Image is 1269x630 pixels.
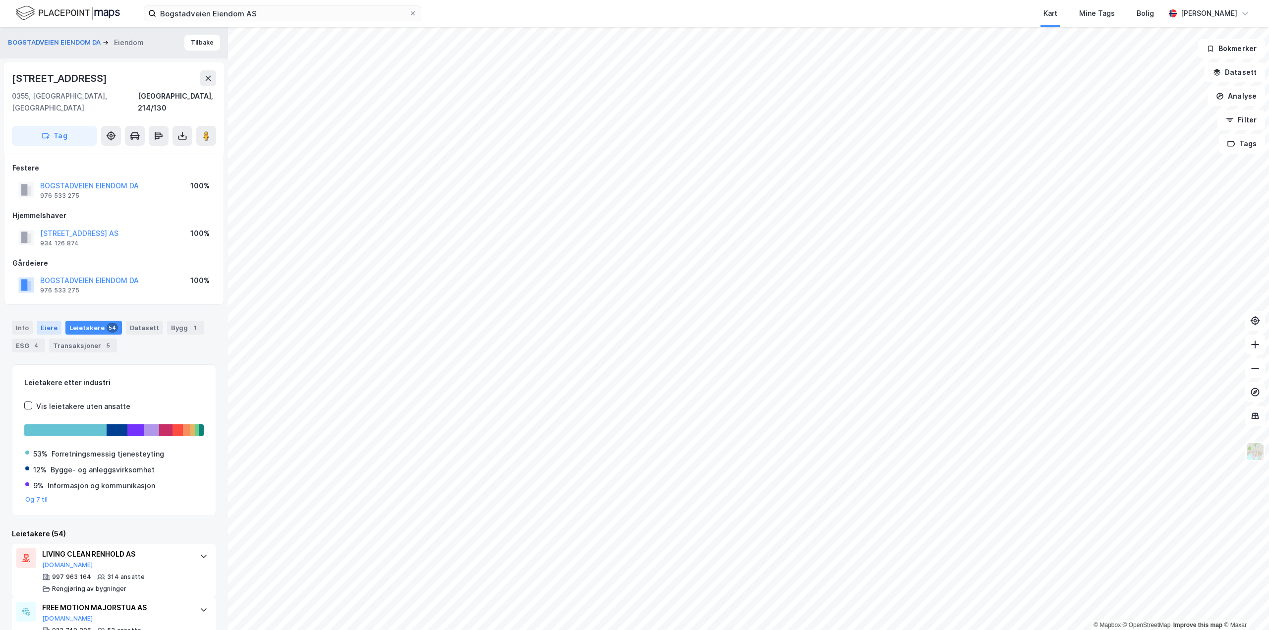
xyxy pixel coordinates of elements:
[40,239,79,247] div: 934 126 874
[1079,7,1115,19] div: Mine Tags
[12,210,216,222] div: Hjemmelshaver
[190,228,210,239] div: 100%
[1205,62,1265,82] button: Datasett
[24,377,204,389] div: Leietakere etter industri
[52,448,164,460] div: Forretningsmessig tjenesteyting
[52,585,127,593] div: Rengjøring av bygninger
[33,448,48,460] div: 53%
[190,275,210,286] div: 100%
[12,257,216,269] div: Gårdeiere
[107,323,118,333] div: 54
[107,573,145,581] div: 314 ansatte
[40,286,79,294] div: 976 533 275
[190,323,200,333] div: 1
[25,496,48,504] button: Og 7 til
[126,321,163,335] div: Datasett
[42,615,93,623] button: [DOMAIN_NAME]
[1219,134,1265,154] button: Tags
[48,480,155,492] div: Informasjon og kommunikasjon
[1208,86,1265,106] button: Analyse
[156,6,409,21] input: Søk på adresse, matrikkel, gårdeiere, leietakere eller personer
[1043,7,1057,19] div: Kart
[52,573,91,581] div: 997 963 164
[31,341,41,350] div: 4
[190,180,210,192] div: 100%
[12,126,97,146] button: Tag
[1198,39,1265,58] button: Bokmerker
[1181,7,1237,19] div: [PERSON_NAME]
[1173,622,1222,629] a: Improve this map
[12,90,138,114] div: 0355, [GEOGRAPHIC_DATA], [GEOGRAPHIC_DATA]
[8,38,103,48] button: BOGSTADVEIEN EIENDOM DA
[1246,442,1265,461] img: Z
[114,37,144,49] div: Eiendom
[1219,582,1269,630] iframe: Chat Widget
[1137,7,1154,19] div: Bolig
[1217,110,1265,130] button: Filter
[12,70,109,86] div: [STREET_ADDRESS]
[1094,622,1121,629] a: Mapbox
[184,35,220,51] button: Tilbake
[42,602,190,614] div: FREE MOTION MAJORSTUA AS
[42,548,190,560] div: LIVING CLEAN RENHOLD AS
[33,464,47,476] div: 12%
[40,192,79,200] div: 976 533 275
[12,339,45,352] div: ESG
[167,321,204,335] div: Bygg
[42,561,93,569] button: [DOMAIN_NAME]
[12,528,216,540] div: Leietakere (54)
[103,341,113,350] div: 5
[65,321,122,335] div: Leietakere
[16,4,120,22] img: logo.f888ab2527a4732fd821a326f86c7f29.svg
[1123,622,1171,629] a: OpenStreetMap
[36,401,130,412] div: Vis leietakere uten ansatte
[12,321,33,335] div: Info
[37,321,61,335] div: Eiere
[49,339,117,352] div: Transaksjoner
[33,480,44,492] div: 9%
[51,464,155,476] div: Bygge- og anleggsvirksomhet
[1219,582,1269,630] div: Kontrollprogram for chat
[138,90,216,114] div: [GEOGRAPHIC_DATA], 214/130
[12,162,216,174] div: Festere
